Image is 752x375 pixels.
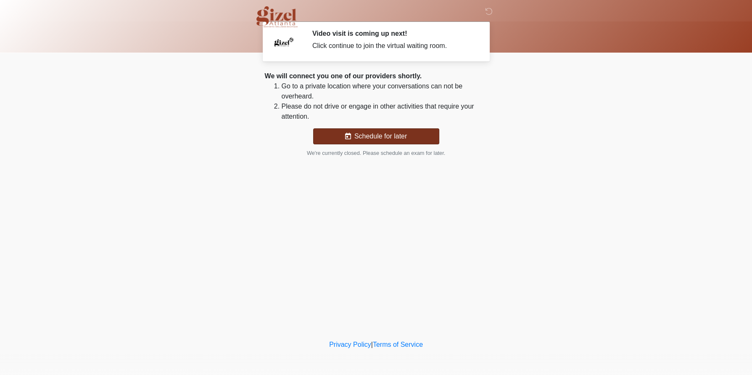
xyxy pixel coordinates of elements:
[329,341,371,348] a: Privacy Policy
[282,101,488,122] li: Please do not drive or engage in other activities that require your attention.
[256,6,298,27] img: Gizel Atlanta Logo
[371,341,373,348] a: |
[282,81,488,101] li: Go to a private location where your conversations can not be overheard.
[265,71,488,81] div: We will connect you one of our providers shortly.
[313,128,439,144] button: Schedule for later
[307,150,445,156] small: We're currently closed. Please schedule an exam for later.
[271,29,296,55] img: Agent Avatar
[312,41,475,51] div: Click continue to join the virtual waiting room.
[373,341,423,348] a: Terms of Service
